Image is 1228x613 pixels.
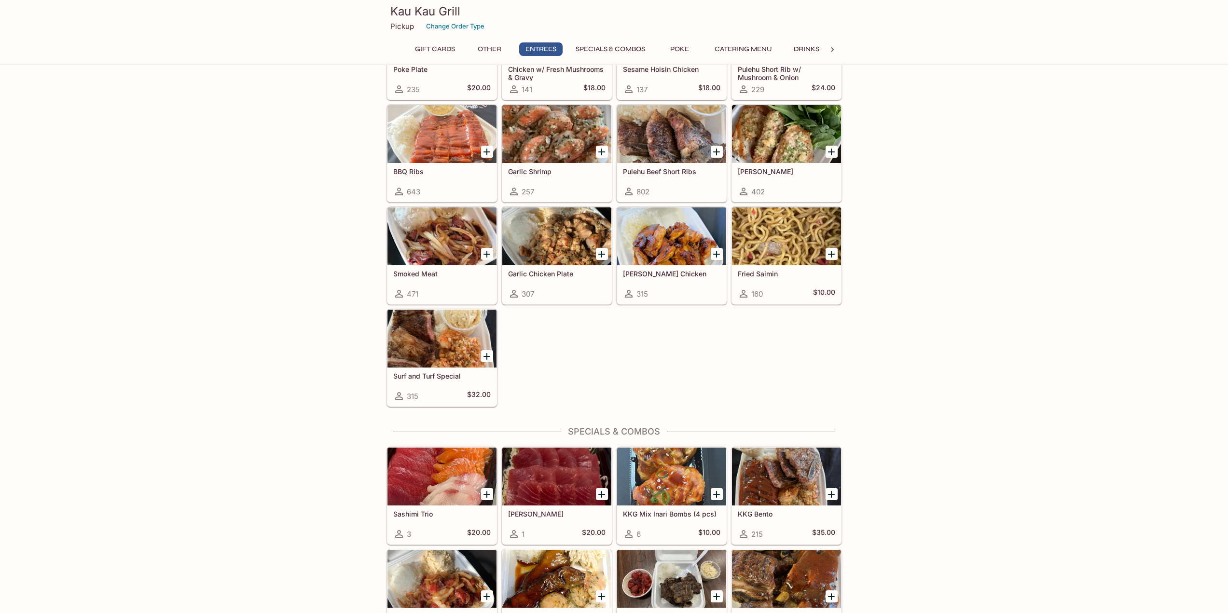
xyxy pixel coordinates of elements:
div: KKG Mix Inari Bombs (4 pcs) [617,448,726,505]
button: Add Big Boy [826,590,838,602]
button: Add Garlic Shrimp [596,146,608,158]
h5: $32.00 [467,390,491,402]
h5: $20.00 [582,528,606,540]
h3: Kau Kau Grill [390,4,838,19]
div: Garlic Shrimp [502,105,611,163]
button: Add Teri Chicken [711,248,723,260]
button: Drinks [785,42,828,56]
span: 3 [407,530,411,539]
div: Sashimi Trio [387,448,497,505]
a: [PERSON_NAME]1$20.00 [502,447,612,545]
button: Add Ahi Sashimi [596,488,608,500]
div: Big Boy [732,550,841,608]
span: 160 [751,289,763,299]
p: Pickup [390,22,414,31]
a: Smoked Meat471 [387,207,497,304]
h5: KKG Bento [738,510,835,518]
h5: [PERSON_NAME] [508,510,606,518]
div: Pulehu & Spicy Poke [617,550,726,608]
h5: $20.00 [467,83,491,95]
span: 215 [751,530,763,539]
a: Garlic Chicken Plate307 [502,207,612,304]
span: 229 [751,85,764,94]
span: 315 [636,289,648,299]
h5: $18.00 [698,83,720,95]
a: Garlic Shrimp257 [502,105,612,202]
h5: Sesame Hoisin Chicken [623,65,720,73]
button: Add Trust Us Special [596,590,608,602]
h5: Garlic Shrimp [508,167,606,176]
div: Fried Saimin [732,207,841,265]
a: Fried Saimin160$10.00 [731,207,842,304]
div: Fried Saimin Combo [387,550,497,608]
button: Add Sashimi Trio [481,488,493,500]
span: 402 [751,187,765,196]
div: Teri Chicken [617,207,726,265]
div: Pulehu Beef Short Ribs [617,105,726,163]
div: Surf and Turf Special [387,310,497,368]
button: Gift Cards [410,42,460,56]
button: Add Pulehu & Spicy Poke [711,590,723,602]
h5: $10.00 [813,288,835,300]
h5: [PERSON_NAME] Chicken [623,270,720,278]
button: Change Order Type [422,19,489,34]
div: Smoked Meat [387,207,497,265]
button: Add Fried Saimin Combo [481,590,493,602]
span: 257 [522,187,534,196]
span: 471 [407,289,418,299]
div: KKG Bento [732,448,841,505]
span: 307 [522,289,534,299]
a: Pulehu Beef Short Ribs802 [617,105,727,202]
div: BBQ Ribs [387,105,497,163]
button: Poke [658,42,702,56]
h5: BBQ Ribs [393,167,491,176]
h5: Fried Saimin [738,270,835,278]
span: 315 [407,392,418,401]
button: Add Smoked Meat [481,248,493,260]
span: 141 [522,85,532,94]
button: Add KKG Mix Inari Bombs (4 pcs) [711,488,723,500]
a: Sashimi Trio3$20.00 [387,447,497,545]
div: Trust Us Special [502,550,611,608]
button: Add Surf and Turf Special [481,350,493,362]
button: Catering Menu [709,42,777,56]
div: Garlic Ahi [732,105,841,163]
h4: Specials & Combos [386,426,842,437]
span: 137 [636,85,648,94]
a: [PERSON_NAME]402 [731,105,842,202]
button: Add Garlic Chicken Plate [596,248,608,260]
button: Other [468,42,511,56]
a: [PERSON_NAME] Chicken315 [617,207,727,304]
button: Add KKG Bento [826,488,838,500]
button: Add Pulehu Beef Short Ribs [711,146,723,158]
span: 802 [636,187,649,196]
h5: Surf and Turf Special [393,372,491,380]
span: 1 [522,530,524,539]
h5: Poke Plate [393,65,491,73]
h5: Smoked Meat [393,270,491,278]
h5: KKG Mix Inari Bombs (4 pcs) [623,510,720,518]
h5: [PERSON_NAME] [738,167,835,176]
a: Surf and Turf Special315$32.00 [387,309,497,407]
span: 235 [407,85,420,94]
a: KKG Bento215$35.00 [731,447,842,545]
div: Garlic Chicken Plate [502,207,611,265]
button: Add Garlic Ahi [826,146,838,158]
button: Add Fried Saimin [826,248,838,260]
h5: Chicken w/ Fresh Mushrooms & Gravy [508,65,606,81]
h5: $10.00 [698,528,720,540]
h5: Garlic Chicken Plate [508,270,606,278]
h5: Sashimi Trio [393,510,491,518]
a: BBQ Ribs643 [387,105,497,202]
button: Add BBQ Ribs [481,146,493,158]
span: 6 [636,530,641,539]
h5: $20.00 [467,528,491,540]
h5: Pulehu Short Rib w/ Mushroom & Onion [738,65,835,81]
button: Specials & Combos [570,42,650,56]
h5: $18.00 [583,83,606,95]
span: 643 [407,187,420,196]
h5: Pulehu Beef Short Ribs [623,167,720,176]
div: Ahi Sashimi [502,448,611,505]
h5: $35.00 [812,528,835,540]
button: Entrees [519,42,563,56]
